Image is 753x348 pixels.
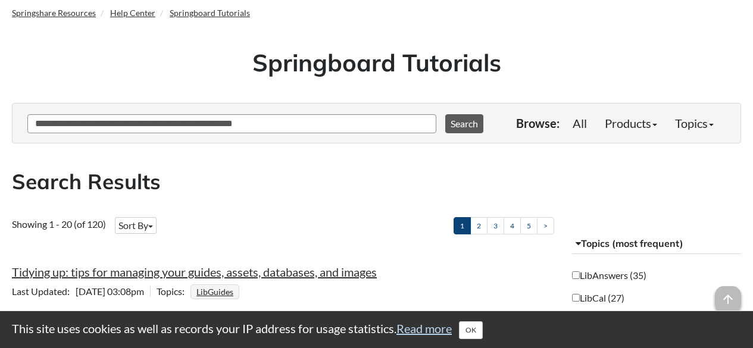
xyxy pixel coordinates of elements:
a: 2 [470,217,488,234]
button: Sort By [115,217,157,234]
label: LibAnswers (35) [572,269,646,282]
a: Tidying up: tips for managing your guides, assets, databases, and images [12,265,377,279]
a: arrow_upward [715,287,741,302]
input: LibCal (27) [572,294,580,302]
a: Springshare Resources [12,8,96,18]
a: 4 [504,217,521,234]
a: All [564,111,596,135]
span: arrow_upward [715,286,741,312]
span: Last Updated [12,286,76,297]
ul: Pagination of search results [454,217,554,234]
button: Topics (most frequent) [572,233,741,255]
span: [DATE] 03:08pm [12,286,150,297]
input: LibAnswers (35) [572,271,580,279]
a: 5 [520,217,538,234]
ul: Topics [190,286,242,297]
a: > [537,217,554,234]
a: LibGuides [195,283,235,300]
p: Browse: [516,115,560,131]
a: Help Center [110,8,155,18]
button: Search [445,114,483,133]
span: Topics [157,286,190,297]
label: LibCal (27) [572,291,624,305]
span: Showing 1 - 20 (of 120) [12,218,106,230]
h1: Springboard Tutorials [21,46,732,79]
a: Topics [666,111,723,135]
a: 1 [454,217,471,234]
button: Close [459,321,483,339]
a: 3 [487,217,504,234]
h2: Search Results [12,167,741,196]
a: Springboard Tutorials [170,8,250,18]
a: Products [596,111,666,135]
a: Read more [396,321,452,336]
